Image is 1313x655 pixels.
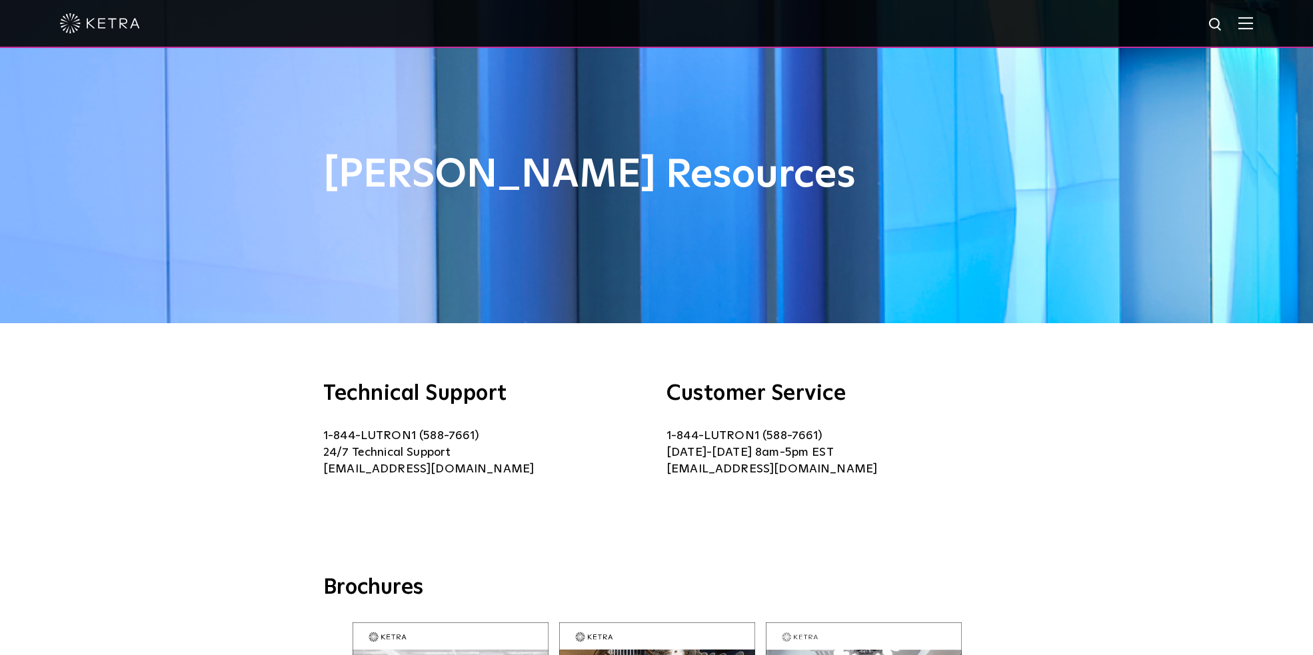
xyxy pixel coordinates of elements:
[323,153,990,197] h1: [PERSON_NAME] Resources
[666,383,990,404] h3: Customer Service
[666,428,990,478] p: 1-844-LUTRON1 (588-7661) [DATE]-[DATE] 8am-5pm EST [EMAIL_ADDRESS][DOMAIN_NAME]
[1238,17,1253,29] img: Hamburger%20Nav.svg
[323,574,990,602] h3: Brochures
[323,463,534,475] a: [EMAIL_ADDRESS][DOMAIN_NAME]
[323,428,647,478] p: 1-844-LUTRON1 (588-7661) 24/7 Technical Support
[323,383,647,404] h3: Technical Support
[1208,17,1224,33] img: search icon
[60,13,140,33] img: ketra-logo-2019-white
